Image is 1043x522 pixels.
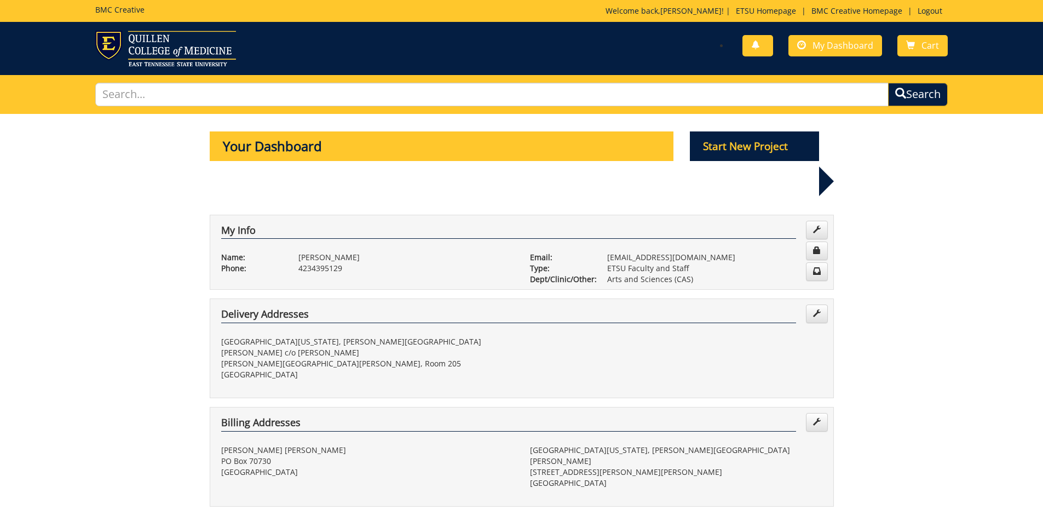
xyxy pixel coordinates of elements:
p: Start New Project [690,131,819,161]
a: Change Communication Preferences [806,262,828,281]
h4: My Info [221,225,796,239]
p: PO Box 70730 [221,456,514,467]
p: Your Dashboard [210,131,674,161]
p: [GEOGRAPHIC_DATA] [530,478,822,489]
input: Search... [95,83,889,106]
a: Logout [912,5,948,16]
img: ETSU logo [95,31,236,66]
a: [PERSON_NAME] [660,5,722,16]
p: [GEOGRAPHIC_DATA] [221,467,514,478]
a: Edit Info [806,221,828,239]
p: [PERSON_NAME] [298,252,514,263]
a: ETSU Homepage [730,5,802,16]
p: [GEOGRAPHIC_DATA][US_STATE], [PERSON_NAME][GEOGRAPHIC_DATA][PERSON_NAME] c/o [PERSON_NAME] [221,336,514,358]
h5: BMC Creative [95,5,145,14]
h4: Billing Addresses [221,417,796,432]
p: Welcome back, ! | | | [606,5,948,16]
p: [GEOGRAPHIC_DATA][US_STATE], [PERSON_NAME][GEOGRAPHIC_DATA][PERSON_NAME] [530,445,822,467]
p: [PERSON_NAME] [PERSON_NAME] [221,445,514,456]
p: ETSU Faculty and Staff [607,263,822,274]
p: [GEOGRAPHIC_DATA] [221,369,514,380]
a: My Dashboard [788,35,882,56]
p: [PERSON_NAME][GEOGRAPHIC_DATA][PERSON_NAME], Room 205 [221,358,514,369]
p: Email: [530,252,591,263]
p: [EMAIL_ADDRESS][DOMAIN_NAME] [607,252,822,263]
span: My Dashboard [812,39,873,51]
a: Edit Addresses [806,413,828,432]
p: [STREET_ADDRESS][PERSON_NAME][PERSON_NAME] [530,467,822,478]
span: Cart [921,39,939,51]
p: Type: [530,263,591,274]
a: BMC Creative Homepage [806,5,908,16]
p: Phone: [221,263,282,274]
a: Edit Addresses [806,305,828,323]
button: Search [888,83,948,106]
h4: Delivery Addresses [221,309,796,323]
a: Start New Project [690,142,819,152]
p: Dept/Clinic/Other: [530,274,591,285]
p: Arts and Sciences (CAS) [607,274,822,285]
a: Cart [897,35,948,56]
p: Name: [221,252,282,263]
p: 4234395129 [298,263,514,274]
a: Change Password [806,242,828,260]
